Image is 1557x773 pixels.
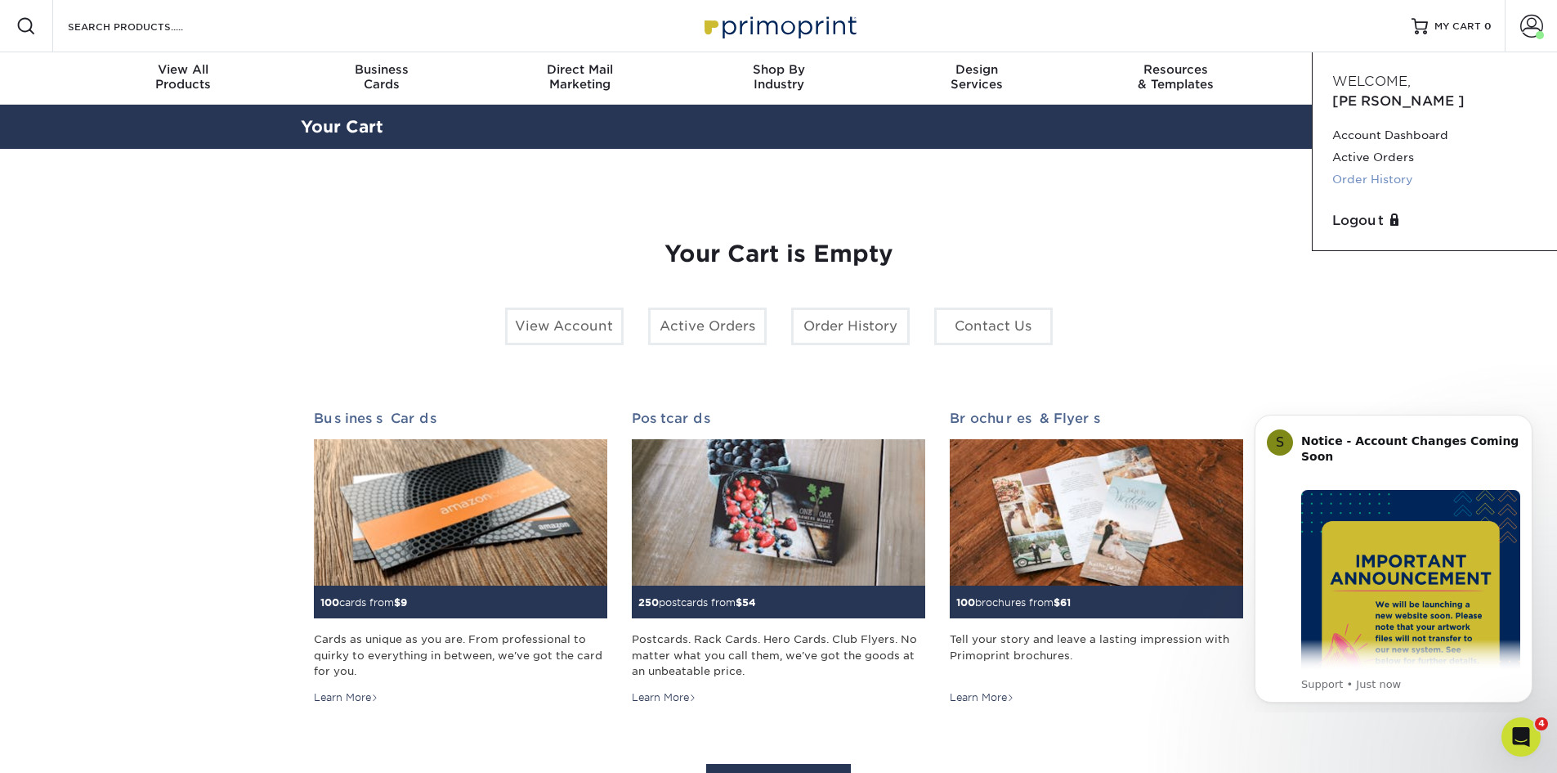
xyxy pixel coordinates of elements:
[638,596,659,609] span: 250
[956,596,975,609] span: 100
[1332,93,1465,109] span: [PERSON_NAME]
[400,596,407,609] span: 9
[1535,717,1548,730] span: 4
[1076,62,1275,92] div: & Templates
[320,596,407,609] small: cards from
[481,62,679,92] div: Marketing
[1060,596,1071,609] span: 61
[878,62,1076,77] span: Design
[66,16,226,36] input: SEARCH PRODUCTS.....
[934,308,1053,345] a: Contact Us
[84,62,283,77] span: View All
[1275,62,1474,77] span: Contact
[956,596,1071,609] small: brochures from
[320,596,339,609] span: 100
[950,439,1243,586] img: Brochures & Flyers
[791,308,910,345] a: Order History
[1275,52,1474,105] a: Contact& Support
[1230,400,1557,712] iframe: Intercom notifications message
[1332,211,1537,231] a: Logout
[314,240,1244,268] h1: Your Cart is Empty
[481,52,679,105] a: Direct MailMarketing
[1484,20,1492,32] span: 0
[1054,596,1060,609] span: $
[632,439,925,586] img: Postcards
[632,411,925,426] h2: Postcards
[950,631,1243,679] div: Tell your story and leave a lasting impression with Primoprint brochures.
[736,596,742,609] span: $
[1076,62,1275,77] span: Resources
[632,411,925,705] a: Postcards 250postcards from$54 Postcards. Rack Cards. Hero Cards. Club Flyers. No matter what you...
[282,62,481,77] span: Business
[481,62,679,77] span: Direct Mail
[878,52,1076,105] a: DesignServices
[1501,717,1541,757] iframe: Intercom live chat
[632,690,696,705] div: Learn More
[1076,52,1275,105] a: Resources& Templates
[314,439,607,586] img: Business Cards
[679,62,878,77] span: Shop By
[638,596,756,609] small: postcards from
[950,690,1014,705] div: Learn More
[1332,74,1411,89] span: Welcome,
[1332,124,1537,146] a: Account Dashboard
[679,62,878,92] div: Industry
[742,596,756,609] span: 54
[697,8,861,43] img: Primoprint
[950,411,1243,705] a: Brochures & Flyers 100brochures from$61 Tell your story and leave a lasting impression with Primo...
[950,411,1243,426] h2: Brochures & Flyers
[1434,20,1481,34] span: MY CART
[1332,146,1537,169] a: Active Orders
[394,596,400,609] span: $
[282,52,481,105] a: BusinessCards
[314,411,607,705] a: Business Cards 100cards from$9 Cards as unique as you are. From professional to quirky to everyth...
[314,411,607,426] h2: Business Cards
[84,62,283,92] div: Products
[84,52,283,105] a: View AllProducts
[648,308,767,345] a: Active Orders
[301,117,383,137] a: Your Cart
[1275,62,1474,92] div: & Support
[282,62,481,92] div: Cards
[679,52,878,105] a: Shop ByIndustry
[314,690,378,705] div: Learn More
[314,631,607,679] div: Cards as unique as you are. From professional to quirky to everything in between, we've got the c...
[505,308,624,345] a: View Account
[1332,169,1537,191] a: Order History
[632,631,925,679] div: Postcards. Rack Cards. Hero Cards. Club Flyers. No matter what you call them, we've got the goods...
[878,62,1076,92] div: Services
